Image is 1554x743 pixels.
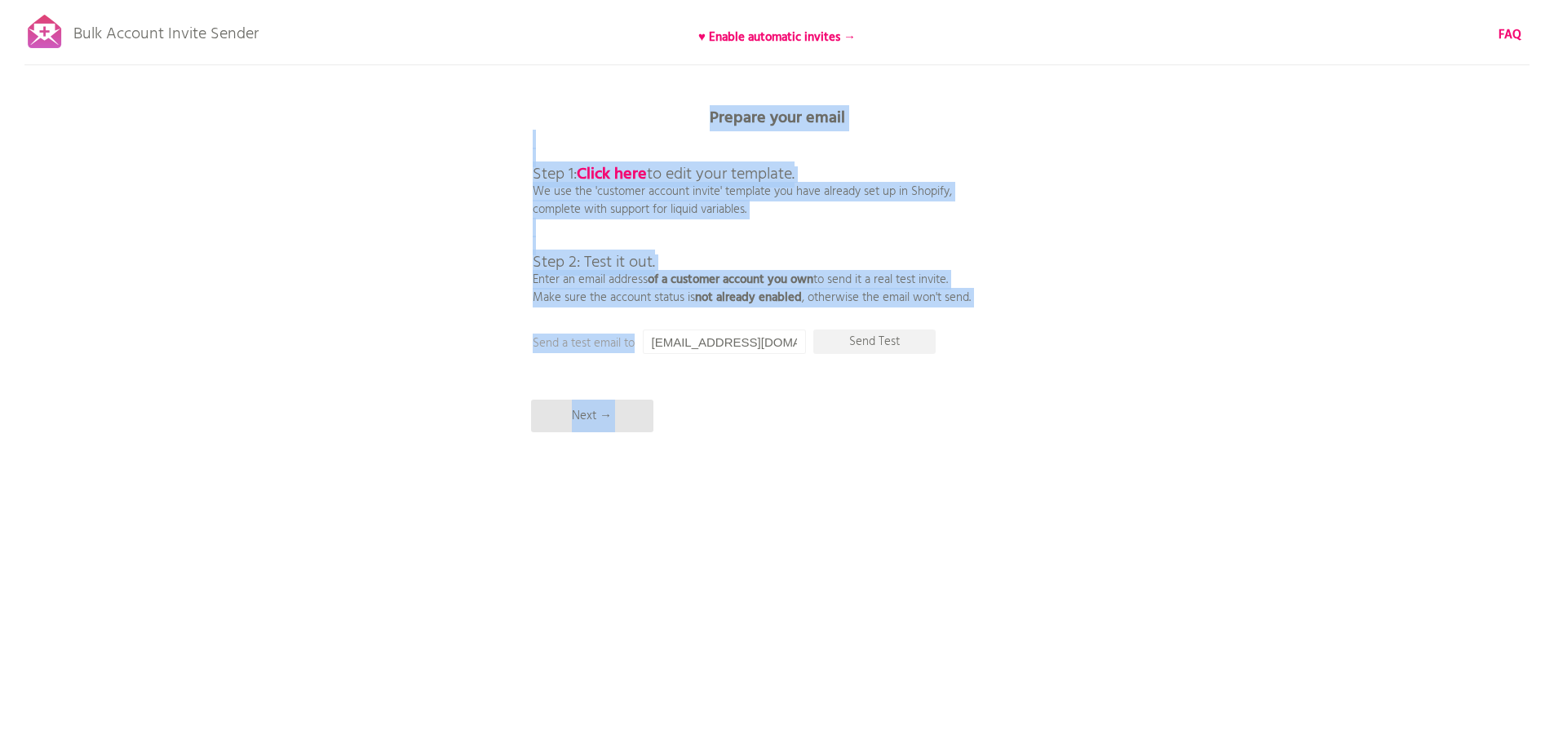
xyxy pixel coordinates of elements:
[1499,25,1521,45] b: FAQ
[533,161,795,188] span: Step 1: to edit your template.
[1499,26,1521,44] a: FAQ
[710,105,845,131] b: Prepare your email
[531,400,653,432] p: Next →
[648,270,813,290] b: of a customer account you own
[695,288,802,307] b: not already enabled
[533,334,859,352] p: Send a test email to
[533,130,971,307] p: We use the 'customer account invite' template you have already set up in Shopify, complete with s...
[73,10,259,51] p: Bulk Account Invite Sender
[533,250,655,276] span: Step 2: Test it out.
[577,161,647,188] a: Click here
[698,28,856,47] b: ♥ Enable automatic invites →
[813,329,936,354] p: Send Test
